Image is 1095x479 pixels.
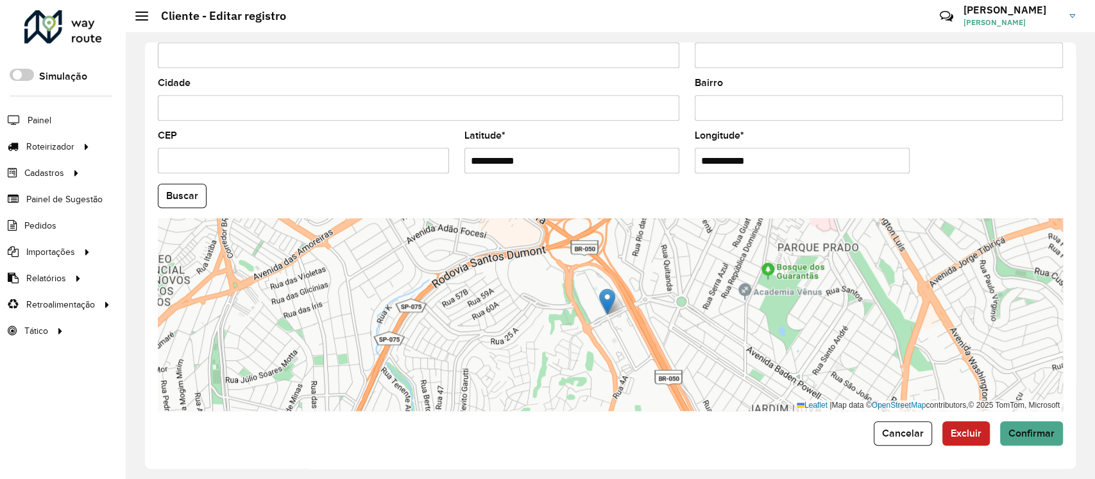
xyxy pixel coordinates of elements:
[872,401,926,410] a: OpenStreetMap
[1008,428,1055,439] span: Confirmar
[874,421,932,446] button: Cancelar
[39,69,87,84] label: Simulação
[951,428,981,439] span: Excluir
[1000,421,1063,446] button: Confirmar
[882,428,924,439] span: Cancelar
[158,184,207,208] button: Buscar
[26,272,66,285] span: Relatórios
[794,400,1063,411] div: Map data © contributors,© 2025 TomTom, Microsoft
[24,219,56,232] span: Pedidos
[28,114,51,127] span: Painel
[26,140,74,153] span: Roteirizador
[829,401,831,410] span: |
[797,401,828,410] a: Leaflet
[695,128,744,143] label: Longitude
[148,9,286,23] h2: Cliente - Editar registro
[26,245,75,259] span: Importações
[464,128,505,143] label: Latitude
[158,128,177,143] label: CEP
[695,75,723,91] label: Bairro
[963,17,1060,28] span: [PERSON_NAME]
[933,3,960,30] a: Contato Rápido
[24,166,64,180] span: Cadastros
[963,4,1060,16] h3: [PERSON_NAME]
[599,288,615,315] img: Marker
[942,421,990,446] button: Excluir
[26,298,95,311] span: Retroalimentação
[26,193,103,206] span: Painel de Sugestão
[24,324,48,338] span: Tático
[158,75,191,91] label: Cidade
